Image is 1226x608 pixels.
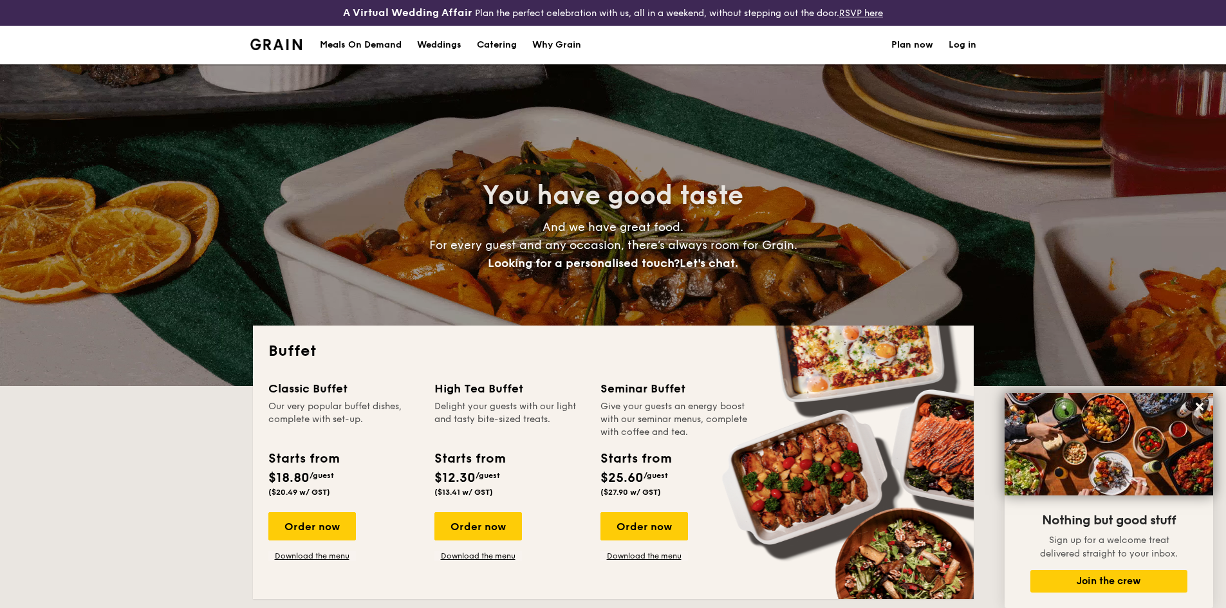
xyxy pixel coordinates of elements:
[434,488,493,497] span: ($13.41 w/ GST)
[434,470,476,486] span: $12.30
[268,512,356,540] div: Order now
[600,551,688,561] a: Download the menu
[600,488,661,497] span: ($27.90 w/ GST)
[600,512,688,540] div: Order now
[268,341,958,362] h2: Buffet
[949,26,976,64] a: Log in
[312,26,409,64] a: Meals On Demand
[434,512,522,540] div: Order now
[525,26,589,64] a: Why Grain
[434,551,522,561] a: Download the menu
[320,26,402,64] div: Meals On Demand
[600,449,671,468] div: Starts from
[310,471,334,480] span: /guest
[1030,570,1187,593] button: Join the crew
[268,488,330,497] span: ($20.49 w/ GST)
[429,220,797,270] span: And we have great food. For every guest and any occasion, there’s always room for Grain.
[343,5,472,21] h4: A Virtual Wedding Affair
[243,5,984,21] div: Plan the perfect celebration with us, all in a weekend, without stepping out the door.
[268,449,339,468] div: Starts from
[417,26,461,64] div: Weddings
[1005,393,1213,495] img: DSC07876-Edit02-Large.jpeg
[268,551,356,561] a: Download the menu
[268,470,310,486] span: $18.80
[469,26,525,64] a: Catering
[476,471,500,480] span: /guest
[409,26,469,64] a: Weddings
[488,256,680,270] span: Looking for a personalised touch?
[600,470,644,486] span: $25.60
[600,380,751,398] div: Seminar Buffet
[268,380,419,398] div: Classic Buffet
[268,400,419,439] div: Our very popular buffet dishes, complete with set-up.
[434,400,585,439] div: Delight your guests with our light and tasty bite-sized treats.
[1189,396,1210,417] button: Close
[680,256,738,270] span: Let's chat.
[644,471,668,480] span: /guest
[600,400,751,439] div: Give your guests an energy boost with our seminar menus, complete with coffee and tea.
[891,26,933,64] a: Plan now
[1040,535,1178,559] span: Sign up for a welcome treat delivered straight to your inbox.
[839,8,883,19] a: RSVP here
[532,26,581,64] div: Why Grain
[434,380,585,398] div: High Tea Buffet
[477,26,517,64] h1: Catering
[1042,513,1176,528] span: Nothing but good stuff
[483,180,743,211] span: You have good taste
[434,449,505,468] div: Starts from
[250,39,302,50] a: Logotype
[250,39,302,50] img: Grain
